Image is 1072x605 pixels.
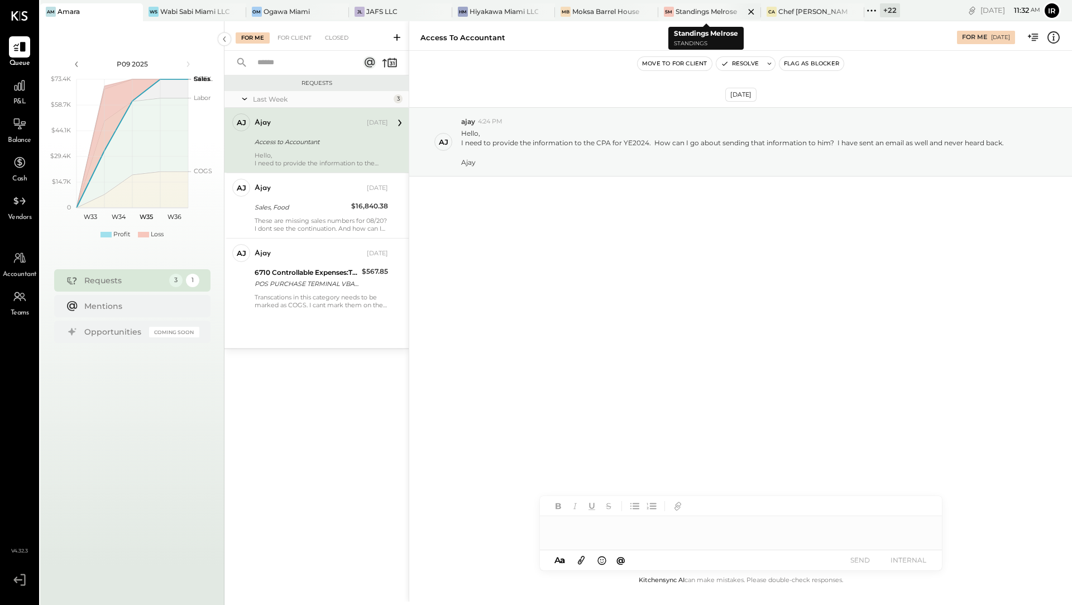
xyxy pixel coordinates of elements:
button: @ [613,553,629,567]
div: Profit [113,230,130,239]
a: Vendors [1,190,39,223]
div: WS [149,7,159,17]
a: P&L [1,75,39,107]
a: Teams [1,286,39,318]
button: Move to for client [638,57,712,70]
span: Queue [9,59,30,69]
a: Cash [1,152,39,184]
div: ajay [255,117,271,128]
div: I need to provide the information to the CPA for YE2024. How can I go about sending that informat... [461,138,1004,147]
span: P&L [13,97,26,107]
text: $14.7K [52,178,71,185]
div: Last Week [253,94,391,104]
span: Balance [8,136,31,146]
div: For Me [236,32,270,44]
div: 1 [186,274,199,287]
div: [DATE] [367,118,388,127]
div: Requests [84,275,164,286]
button: INTERNAL [886,552,931,568]
div: Standings Melrose [676,7,737,16]
div: $16,840.38 [351,201,388,212]
div: [DATE] [367,184,388,193]
div: [DATE] [991,34,1010,41]
div: CA [767,7,777,17]
text: $44.1K [51,126,71,134]
div: aj [237,117,246,128]
div: Amara [58,7,80,16]
div: HM [458,7,468,17]
div: Transcations in this category needs to be marked as COGS. I cant mark them on the top level. [255,293,388,309]
span: a [560,555,565,565]
div: [DATE] [725,88,757,102]
div: Loss [151,230,164,239]
button: Flag as Blocker [779,57,844,70]
p: Hello, [461,128,1004,167]
span: Vendors [8,213,32,223]
a: Balance [1,113,39,146]
div: Ogawa Miami [264,7,310,16]
span: Teams [11,308,29,318]
div: Chef [PERSON_NAME]'s Vineyard Restaurant [778,7,847,16]
span: @ [616,555,625,565]
div: 3 [394,94,403,103]
text: W33 [84,213,97,221]
text: 0 [67,203,71,211]
span: Accountant [3,270,37,280]
div: Opportunities [84,326,143,337]
div: [DATE] [980,5,1040,16]
div: POS PURCHASE TERMINAL VBASE 2 TST* BAVEL LOS [255,278,358,289]
div: MB [561,7,571,17]
text: $73.4K [51,75,71,83]
button: Add URL [671,499,685,513]
div: copy link [966,4,978,16]
div: SM [664,7,674,17]
button: Aa [551,554,569,566]
text: W35 [140,213,153,221]
div: Access to Accountant [420,32,505,43]
span: 4:24 PM [478,117,502,126]
button: Italic [568,499,582,513]
text: W34 [111,213,126,221]
div: ajay [255,248,271,259]
text: Labor [194,94,210,102]
text: COGS [194,167,212,175]
div: $567.85 [362,266,388,277]
div: + 22 [880,3,900,17]
div: 3 [169,274,183,287]
div: aj [439,137,448,147]
div: These are missing sales numbers for 08/20? I dont see the continuation. And how can I know that a... [255,217,388,232]
div: aj [237,248,246,259]
div: Ajay [461,158,1004,167]
button: Ordered List [644,499,659,513]
div: aj [237,183,246,193]
a: Accountant [1,247,39,280]
div: Mentions [84,301,194,312]
div: Sales, Food [255,202,348,213]
div: Moksa Barrel House [572,7,639,16]
div: Hiyakawa Miami LLC [470,7,538,16]
span: Cash [12,174,27,184]
div: JL [355,7,365,17]
a: Queue [1,36,39,69]
div: ajay [255,183,271,194]
div: Coming Soon [149,327,199,337]
div: Access to Accountant [255,136,385,147]
div: I need to provide the information to the CPA for YE2024. How can I go about sending that informat... [255,159,388,167]
div: Am [46,7,56,17]
button: Strikethrough [601,499,616,513]
b: Standings Melrose [674,29,738,37]
text: Sales [194,75,210,83]
div: For Client [272,32,317,44]
div: 6710 Controllable Expenses:Travel, Meals, & Entertainment:Meals & Entertainment [255,267,358,278]
div: Requests [230,79,403,87]
div: JAFS LLC [366,7,398,16]
div: Wabi Sabi Miami LLC [160,7,229,16]
button: Underline [585,499,599,513]
span: ajay [461,117,475,126]
p: Standings [674,39,738,49]
text: $29.4K [50,152,71,160]
button: Resolve [716,57,763,70]
text: W36 [167,213,181,221]
div: For Me [962,33,987,42]
div: OM [252,7,262,17]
